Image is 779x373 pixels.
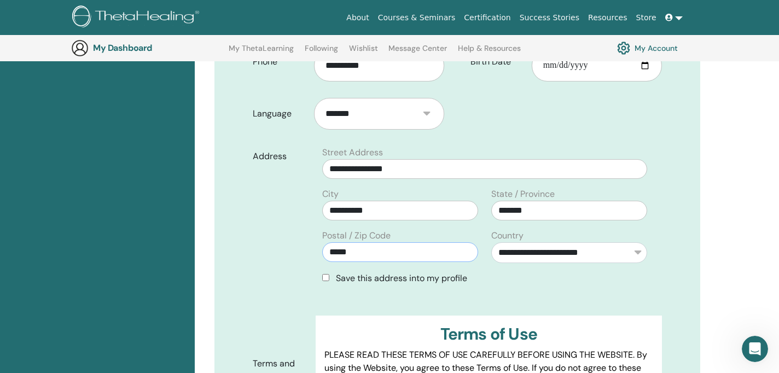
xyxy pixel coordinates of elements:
label: City [322,188,339,201]
label: Address [245,146,316,167]
a: Resources [584,8,632,28]
img: cog.svg [617,39,630,57]
a: Success Stories [515,8,584,28]
label: State / Province [491,188,555,201]
span: Save this address into my profile [336,272,467,284]
a: Certification [460,8,515,28]
a: About [342,8,373,28]
a: My Account [617,39,678,57]
a: Message Center [388,44,447,61]
a: Store [632,8,661,28]
iframe: Intercom live chat [742,336,768,362]
a: Wishlist [349,44,378,61]
a: Following [305,44,338,61]
label: Birth Date [462,51,532,72]
label: Street Address [322,146,383,159]
h3: Terms of Use [324,324,653,344]
img: generic-user-icon.jpg [71,39,89,57]
label: Phone [245,51,314,72]
label: Language [245,103,314,124]
a: Help & Resources [458,44,521,61]
a: My ThetaLearning [229,44,294,61]
label: Postal / Zip Code [322,229,391,242]
label: Country [491,229,524,242]
img: logo.png [72,5,203,30]
a: Courses & Seminars [374,8,460,28]
h3: My Dashboard [93,43,202,53]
